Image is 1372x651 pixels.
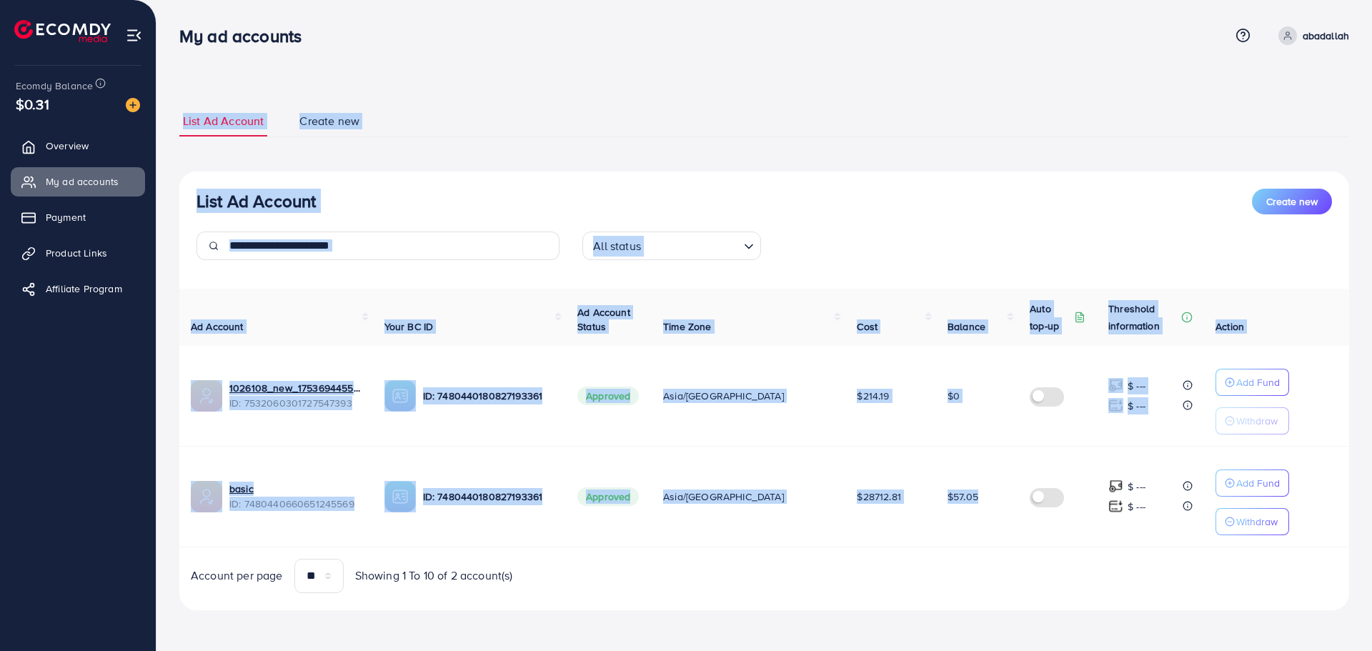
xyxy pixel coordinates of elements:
[857,490,900,504] span: $28712.81
[948,389,960,403] span: $0
[384,319,434,334] span: Your BC ID
[1128,377,1145,394] p: $ ---
[126,27,142,44] img: menu
[577,387,639,405] span: Approved
[663,319,711,334] span: Time Zone
[1252,189,1332,214] button: Create new
[46,139,89,153] span: Overview
[191,319,244,334] span: Ad Account
[197,191,316,212] h3: List Ad Account
[1108,378,1123,393] img: top-up amount
[1030,300,1071,334] p: Auto top-up
[1128,498,1145,515] p: $ ---
[577,487,639,506] span: Approved
[1236,374,1280,391] p: Add Fund
[229,482,362,511] div: <span class='underline'> basic</span></br>7480440660651245569
[1108,499,1123,514] img: top-up amount
[582,232,761,260] div: Search for option
[46,174,119,189] span: My ad accounts
[299,113,359,129] span: Create new
[1216,319,1244,334] span: Action
[1216,469,1289,497] button: Add Fund
[1216,407,1289,434] button: Withdraw
[857,389,889,403] span: $214.19
[1236,513,1278,530] p: Withdraw
[423,488,555,505] p: ID: 7480440180827193361
[229,381,362,395] a: 1026108_new_1753694455989
[1128,478,1145,495] p: $ ---
[1128,397,1145,414] p: $ ---
[11,167,145,196] a: My ad accounts
[948,319,985,334] span: Balance
[1108,398,1123,413] img: top-up amount
[577,305,630,334] span: Ad Account Status
[191,380,222,412] img: ic-ads-acc.e4c84228.svg
[46,246,107,260] span: Product Links
[384,481,416,512] img: ic-ba-acc.ded83a64.svg
[1303,27,1349,44] p: abadallah
[1266,194,1318,209] span: Create new
[11,203,145,232] a: Payment
[384,380,416,412] img: ic-ba-acc.ded83a64.svg
[1236,474,1280,492] p: Add Fund
[229,396,362,410] span: ID: 7532060301727547393
[191,481,222,512] img: ic-ads-acc.e4c84228.svg
[229,482,254,496] a: basic
[857,319,878,334] span: Cost
[46,282,122,296] span: Affiliate Program
[645,233,738,257] input: Search for option
[590,236,644,257] span: All status
[1236,412,1278,429] p: Withdraw
[46,210,86,224] span: Payment
[1311,587,1361,640] iframe: Chat
[1273,26,1349,45] a: abadallah
[229,381,362,410] div: <span class='underline'>1026108_new_1753694455989</span></br>7532060301727547393
[663,389,784,403] span: Asia/[GEOGRAPHIC_DATA]
[229,497,362,511] span: ID: 7480440660651245569
[355,567,513,584] span: Showing 1 To 10 of 2 account(s)
[663,490,784,504] span: Asia/[GEOGRAPHIC_DATA]
[1216,508,1289,535] button: Withdraw
[948,490,978,504] span: $57.05
[179,26,313,46] h3: My ad accounts
[1108,479,1123,494] img: top-up amount
[423,387,555,404] p: ID: 7480440180827193361
[11,274,145,303] a: Affiliate Program
[14,20,111,42] img: logo
[16,94,49,114] span: $0.31
[1108,300,1178,334] p: Threshold information
[11,239,145,267] a: Product Links
[126,98,140,112] img: image
[191,567,283,584] span: Account per page
[183,113,264,129] span: List Ad Account
[16,79,93,93] span: Ecomdy Balance
[11,131,145,160] a: Overview
[1216,369,1289,396] button: Add Fund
